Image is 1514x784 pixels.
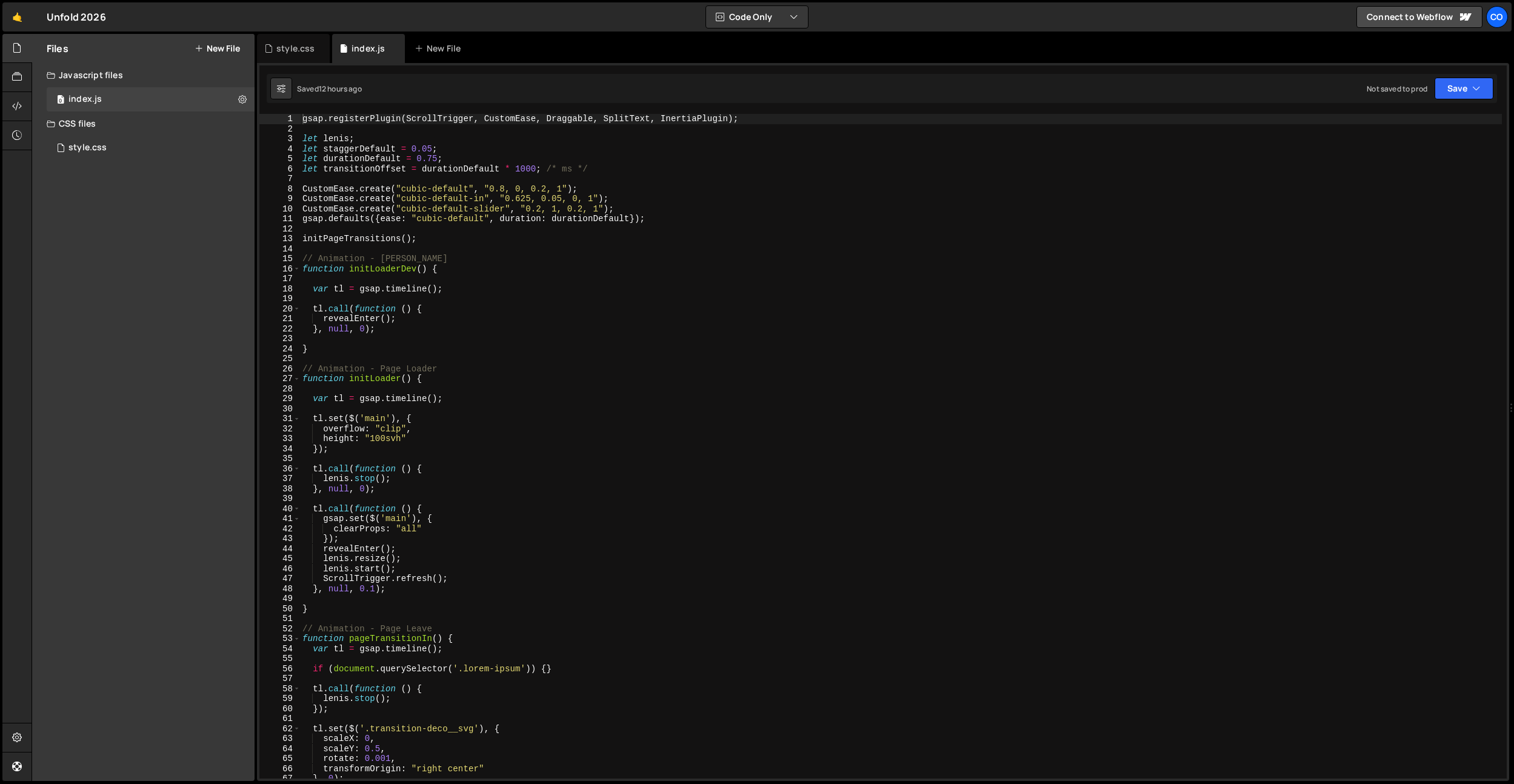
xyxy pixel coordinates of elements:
div: 51 [259,614,301,624]
div: 41 [259,514,301,524]
div: 38 [259,484,301,494]
div: 22 [259,324,301,334]
div: 53 [259,634,301,644]
div: 42 [259,524,301,534]
div: 63 [259,734,301,744]
div: 17293/47925.css [47,136,255,160]
div: 48 [259,584,301,594]
div: 6 [259,164,301,174]
div: 7 [259,174,301,184]
div: 36 [259,464,301,474]
div: 20 [259,304,301,314]
div: 9 [259,194,301,204]
div: 2 [259,124,301,135]
div: 26 [259,364,301,374]
div: 19 [259,294,301,304]
div: 14 [259,244,301,254]
div: 29 [259,394,301,404]
div: 24 [259,344,301,354]
a: Co [1486,6,1508,28]
div: 12 hours ago [319,84,362,94]
div: 3 [259,134,301,144]
div: index.js [352,42,385,55]
div: 34 [259,444,301,454]
div: 61 [259,714,301,724]
div: 27 [259,374,301,384]
div: 62 [259,724,301,734]
div: 37 [259,474,301,484]
div: 43 [259,534,301,544]
div: 25 [259,354,301,364]
div: 11 [259,214,301,224]
div: 47 [259,574,301,584]
div: 66 [259,764,301,774]
div: 58 [259,684,301,694]
button: Code Only [706,6,808,28]
div: 55 [259,654,301,664]
div: 49 [259,594,301,604]
button: New File [195,44,240,53]
div: New File [415,42,465,55]
div: 39 [259,494,301,504]
div: CSS files [32,111,255,136]
div: 12 [259,224,301,234]
div: 8 [259,184,301,194]
span: 0 [57,96,64,105]
div: 15 [259,254,301,264]
div: 17 [259,274,301,284]
div: 50 [259,604,301,614]
div: Unfold 2026 [47,10,106,24]
div: 17293/47924.js [47,87,255,111]
div: 13 [259,234,301,244]
div: 31 [259,414,301,424]
div: Javascript files [32,63,255,87]
div: 52 [259,624,301,634]
a: Connect to Webflow [1356,6,1482,28]
div: 16 [259,264,301,274]
div: 54 [259,644,301,654]
div: style.css [276,42,315,55]
div: 10 [259,204,301,214]
div: 18 [259,284,301,294]
h2: Files [47,42,68,55]
div: 59 [259,694,301,704]
div: Saved [297,84,362,94]
div: 5 [259,154,301,164]
div: 64 [259,744,301,754]
div: 40 [259,504,301,514]
div: style.css [68,142,107,153]
div: 28 [259,384,301,394]
div: 65 [259,754,301,764]
div: 45 [259,554,301,564]
div: 23 [259,334,301,344]
button: Save [1435,78,1493,99]
div: 21 [259,314,301,324]
div: 33 [259,434,301,444]
div: Not saved to prod [1367,84,1427,94]
div: index.js [68,94,102,105]
div: 46 [259,564,301,574]
div: 57 [259,674,301,684]
div: 30 [259,404,301,414]
div: 67 [259,774,301,784]
div: 44 [259,544,301,554]
div: 35 [259,454,301,464]
div: 60 [259,704,301,714]
div: 4 [259,144,301,154]
div: 56 [259,664,301,674]
a: 🤙 [2,2,32,32]
div: 32 [259,424,301,434]
div: 1 [259,114,301,124]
